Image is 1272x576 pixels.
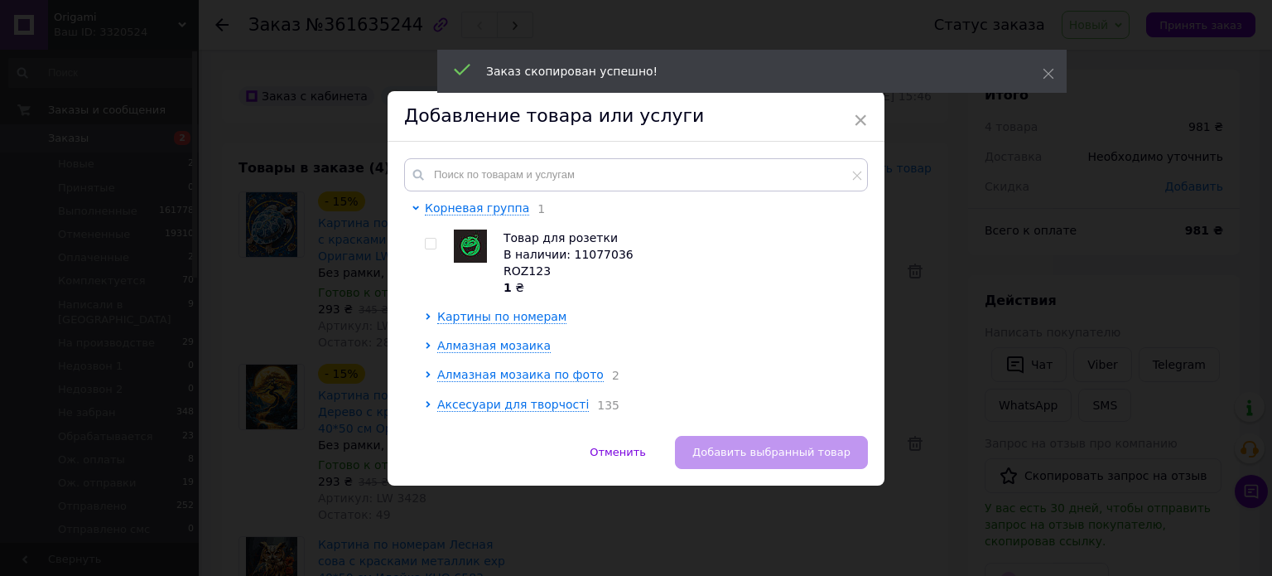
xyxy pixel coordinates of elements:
div: Заказ скопирован успешно! [486,63,1001,80]
span: Аксесуари для творчості [437,398,589,411]
input: Поиск по товарам и услугам [404,158,868,191]
span: 135 [589,399,619,412]
span: Отменить [590,446,646,458]
span: Алмазная мозаика [437,339,551,352]
b: 1 [503,281,512,294]
span: 1 [529,202,545,215]
span: Картины по номерам [437,310,566,323]
span: × [853,106,868,134]
button: Отменить [572,436,663,469]
span: 2 [604,369,619,382]
img: Товар для розетки [454,230,487,263]
span: Алмазная мозаика по фото [437,368,604,381]
span: Товар для розетки [503,231,618,244]
div: В наличии: 11077036 [503,246,859,263]
span: ROZ123 [503,264,551,278]
div: ₴ [503,279,859,296]
div: Добавление товара или услуги [388,91,884,142]
span: Корневая группа [425,201,529,215]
